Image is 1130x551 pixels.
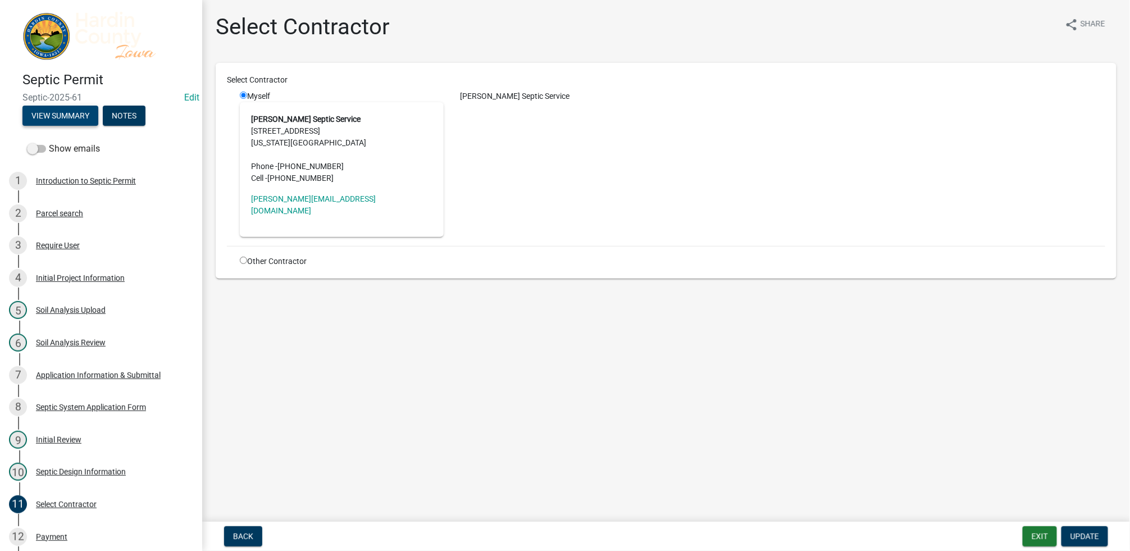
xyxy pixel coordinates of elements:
[36,242,80,249] div: Require User
[9,366,27,384] div: 7
[36,339,106,347] div: Soil Analysis Review
[1081,18,1105,31] span: Share
[277,162,344,171] span: [PHONE_NUMBER]
[267,174,334,183] span: [PHONE_NUMBER]
[9,236,27,254] div: 3
[9,269,27,287] div: 4
[27,142,100,156] label: Show emails
[218,74,1114,86] div: Select Contractor
[22,112,98,121] wm-modal-confirm: Summary
[251,194,376,215] a: [PERSON_NAME][EMAIL_ADDRESS][DOMAIN_NAME]
[36,468,126,476] div: Septic Design Information
[36,403,146,411] div: Septic System Application Form
[36,436,81,444] div: Initial Review
[224,526,262,547] button: Back
[184,92,199,103] wm-modal-confirm: Edit Application Number
[1061,526,1108,547] button: Update
[103,106,145,126] button: Notes
[251,162,277,171] abbr: Phone -
[231,256,452,267] div: Other Contractor
[9,528,27,546] div: 12
[1065,18,1078,31] i: share
[9,495,27,513] div: 11
[1023,526,1057,547] button: Exit
[36,371,161,379] div: Application Information & Submittal
[9,172,27,190] div: 1
[9,204,27,222] div: 2
[1070,532,1099,541] span: Update
[103,112,145,121] wm-modal-confirm: Notes
[36,177,136,185] div: Introduction to Septic Permit
[36,500,97,508] div: Select Contractor
[240,90,444,237] div: Myself
[36,210,83,217] div: Parcel search
[22,106,98,126] button: View Summary
[9,463,27,481] div: 10
[251,115,361,124] strong: [PERSON_NAME] Septic Service
[22,92,180,103] span: Septic-2025-61
[184,92,199,103] a: Edit
[36,274,125,282] div: Initial Project Information
[251,174,267,183] abbr: Cell -
[452,90,1114,102] div: [PERSON_NAME] Septic Service
[22,72,193,88] h4: Septic Permit
[36,533,67,541] div: Payment
[233,532,253,541] span: Back
[36,306,106,314] div: Soil Analysis Upload
[1056,13,1114,35] button: shareShare
[216,13,390,40] h1: Select Contractor
[9,431,27,449] div: 9
[22,12,184,60] img: Hardin County, Iowa
[251,113,432,184] address: [STREET_ADDRESS] [US_STATE][GEOGRAPHIC_DATA]
[9,301,27,319] div: 5
[9,334,27,352] div: 6
[9,398,27,416] div: 8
